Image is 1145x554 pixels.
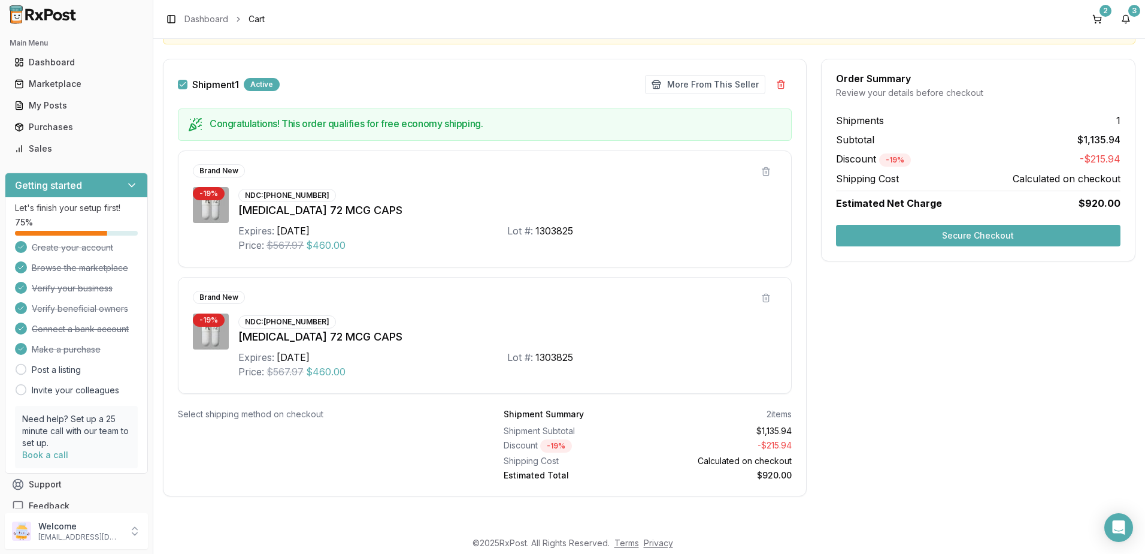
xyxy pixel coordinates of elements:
div: Order Summary [836,74,1120,83]
button: Support [5,474,148,495]
div: - 19 % [193,314,225,327]
div: [MEDICAL_DATA] 72 MCG CAPS [238,329,777,345]
img: User avatar [12,522,31,541]
span: $567.97 [266,365,304,379]
span: Make a purchase [32,344,101,356]
div: Purchases [14,121,138,133]
button: My Posts [5,96,148,115]
button: Marketplace [5,74,148,94]
h3: Getting started [15,178,82,192]
a: Sales [10,138,143,159]
span: Shipping Cost [836,171,899,186]
a: Invite your colleagues [32,384,119,396]
div: - 19 % [540,439,572,453]
div: [DATE] [277,224,310,238]
div: Open Intercom Messenger [1104,513,1133,542]
div: Active [244,78,280,91]
div: Discount [504,439,643,453]
span: Calculated on checkout [1013,171,1120,186]
span: Estimated Net Charge [836,197,942,209]
span: $920.00 [1079,196,1120,210]
div: Dashboard [14,56,138,68]
span: Subtotal [836,133,874,147]
div: Price: [238,238,264,252]
a: Terms [614,538,639,548]
button: 3 [1116,10,1135,29]
img: RxPost Logo [5,5,81,24]
h2: Main Menu [10,38,143,48]
span: -$215.94 [1080,152,1120,167]
label: Shipment 1 [192,80,239,89]
div: 1303825 [535,224,573,238]
span: Shipments [836,113,884,128]
div: Price: [238,365,264,379]
a: My Posts [10,95,143,116]
p: Need help? Set up a 25 minute call with our team to set up. [22,413,131,449]
div: Shipping Cost [504,455,643,467]
div: NDC: [PHONE_NUMBER] [238,315,336,329]
div: Brand New [193,291,245,304]
span: Discount [836,153,911,165]
div: [MEDICAL_DATA] 72 MCG CAPS [238,202,777,219]
div: - 19 % [193,187,225,200]
div: 1303825 [535,350,573,365]
div: Expires: [238,224,274,238]
a: Privacy [644,538,673,548]
button: More From This Seller [645,75,765,94]
div: Review your details before checkout [836,87,1120,99]
span: Connect a bank account [32,323,129,335]
div: Brand New [193,164,245,177]
span: Verify beneficial owners [32,303,128,315]
a: Dashboard [184,13,228,25]
div: Shipment Summary [504,408,584,420]
div: Calculated on checkout [652,455,791,467]
a: Dashboard [10,52,143,73]
p: Let's finish your setup first! [15,202,138,214]
a: Post a listing [32,364,81,376]
span: Verify your business [32,282,113,294]
span: $1,135.94 [1077,133,1120,147]
button: 2 [1088,10,1107,29]
img: Linzess 72 MCG CAPS [193,314,229,350]
div: NDC: [PHONE_NUMBER] [238,189,336,202]
div: My Posts [14,100,138,112]
div: $920.00 [652,469,791,481]
button: Sales [5,139,148,158]
a: Marketplace [10,73,143,95]
button: Feedback [5,495,148,517]
span: $460.00 [306,238,346,252]
div: Select shipping method on checkout [178,408,465,420]
div: Marketplace [14,78,138,90]
button: Secure Checkout [836,225,1120,246]
a: Purchases [10,116,143,138]
span: Feedback [29,500,69,512]
span: $567.97 [266,238,304,252]
div: Shipment Subtotal [504,425,643,437]
div: Estimated Total [504,469,643,481]
p: [EMAIL_ADDRESS][DOMAIN_NAME] [38,532,122,542]
div: 2 [1099,5,1111,17]
span: Browse the marketplace [32,262,128,274]
div: $1,135.94 [652,425,791,437]
div: [DATE] [277,350,310,365]
p: Welcome [38,520,122,532]
button: Purchases [5,118,148,137]
span: Cart [249,13,265,25]
a: Book a call [22,450,68,460]
div: 2 items [767,408,792,420]
button: Dashboard [5,53,148,72]
nav: breadcrumb [184,13,265,25]
div: - $215.94 [652,439,791,453]
span: 75 % [15,216,33,228]
span: Create your account [32,242,113,254]
div: Lot #: [507,350,533,365]
div: Lot #: [507,224,533,238]
div: Expires: [238,350,274,365]
span: $460.00 [306,365,346,379]
div: 3 [1128,5,1140,17]
div: Sales [14,143,138,155]
img: Linzess 72 MCG CAPS [193,187,229,223]
span: 1 [1116,113,1120,128]
h5: Congratulations! This order qualifies for free economy shipping. [210,119,781,128]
